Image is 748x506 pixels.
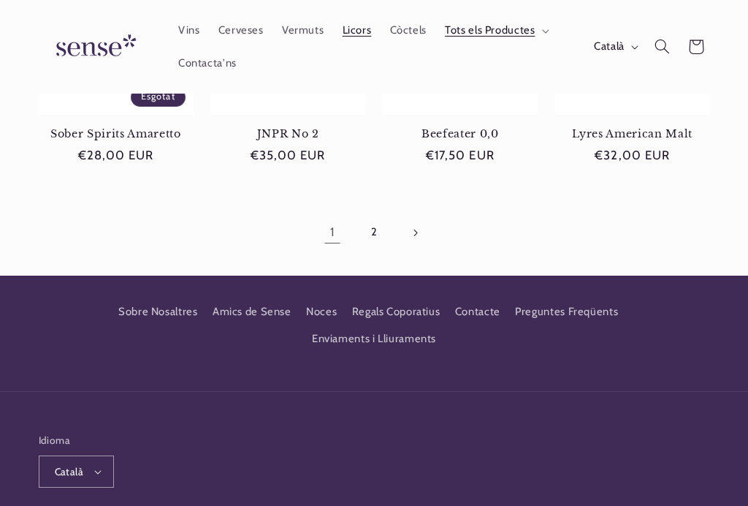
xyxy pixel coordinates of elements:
a: Sober Spirits Amaretto [39,127,194,140]
a: Vins [169,15,209,47]
a: Lyres American Malt [555,127,710,140]
a: Regals Coporatius [352,299,440,325]
span: Cerveses [218,24,264,38]
span: Licors [343,24,372,38]
button: Català [39,456,115,488]
a: JNPR No 2 [210,127,365,140]
a: Beefeater 0,0 [383,127,538,140]
a: Cerveses [209,15,272,47]
nav: Paginació [39,216,710,249]
a: Vermuts [272,15,333,47]
span: Tots els Productes [445,24,535,38]
a: Pàgina 2 [357,216,391,249]
a: Còctels [381,15,436,47]
a: Pàgina 1 [316,216,349,249]
summary: Tots els Productes [436,15,556,47]
a: Amics de Sense [213,299,291,325]
a: Contacte [455,299,500,325]
span: Vins [178,24,200,38]
a: Pàgina següent [399,216,432,249]
span: Vermuts [282,24,324,38]
a: Sense [33,20,154,74]
a: Noces [306,299,337,325]
a: Preguntes Freqüents [515,299,618,325]
img: Sense [39,26,148,68]
h2: Idioma [39,433,115,448]
span: Català [55,464,84,479]
a: Contacta'ns [169,47,245,79]
span: Còctels [390,24,427,38]
a: Licors [333,15,381,47]
summary: Cerca [645,30,679,64]
button: Català [585,32,646,61]
span: Contacta'ns [178,56,237,70]
a: Sobre Nosaltres [118,303,197,325]
a: Enviaments i Lliuraments [312,326,436,352]
span: Català [594,39,625,55]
